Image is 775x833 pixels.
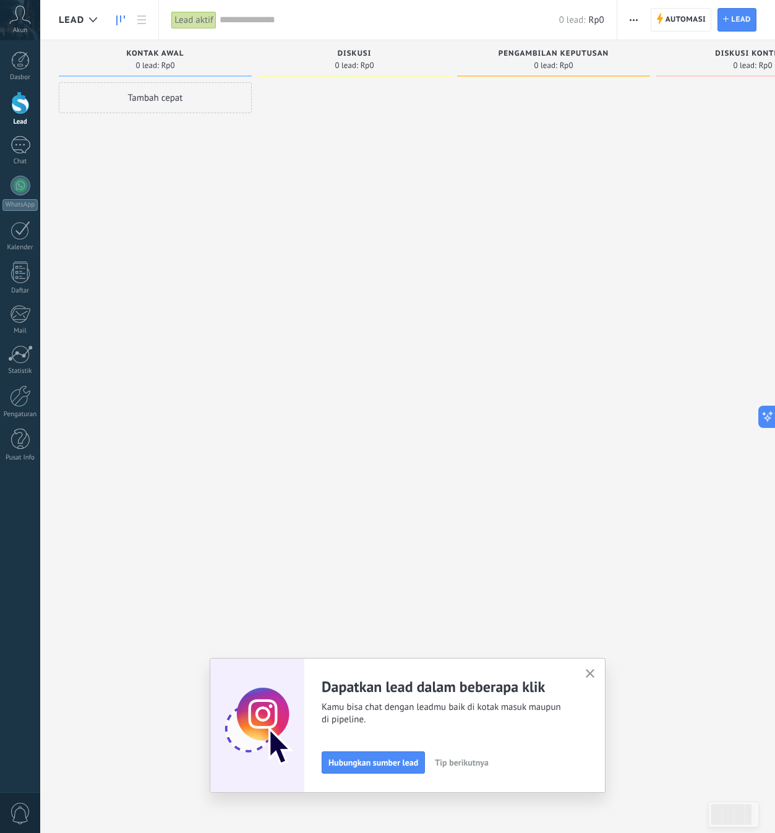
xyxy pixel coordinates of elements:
[322,701,570,726] span: Kamu bisa chat dengan leadmu baik di kotak masuk maupun di pipeline.
[335,62,358,69] span: 0 lead:
[328,758,418,767] span: Hubungkan sumber lead
[499,49,609,58] span: Pengambilan keputusan
[322,677,570,696] h2: Dapatkan lead dalam beberapa klik
[2,411,38,419] div: Pengaturan
[651,8,712,32] a: Automasi
[161,62,175,69] span: Rp0
[463,49,644,60] div: Pengambilan keputusan
[322,751,425,774] button: Hubungkan sumber lead
[2,244,38,252] div: Kalender
[361,62,374,69] span: Rp0
[429,753,494,772] button: Tip berikutnya
[666,9,706,31] span: Automasi
[435,758,489,767] span: Tip berikutnya
[59,82,252,113] div: Tambah cepat
[59,14,84,26] span: Lead
[2,287,38,295] div: Daftar
[110,8,131,32] a: Lead
[2,327,38,335] div: Mail
[559,14,586,26] span: 0 lead:
[136,62,159,69] span: 0 lead:
[13,27,28,35] span: Akun
[2,118,38,126] div: Lead
[2,158,38,166] div: Chat
[127,49,184,58] span: Kontak awal
[560,62,573,69] span: Rp0
[589,14,604,26] span: Rp0
[2,199,38,211] div: WhatsApp
[338,49,372,58] span: Diskusi
[131,8,152,32] a: Daftar
[534,62,557,69] span: 0 lead:
[625,8,643,32] button: Lebih lanjut
[2,367,38,375] div: Statistik
[717,8,756,32] a: Lead
[171,11,216,29] div: Lead aktif
[2,454,38,462] div: Pusat Info
[759,62,773,69] span: Rp0
[264,49,445,60] div: Diskusi
[731,9,751,31] span: Lead
[734,62,756,69] span: 0 lead:
[2,74,38,82] div: Dasbor
[65,49,246,60] div: Kontak awal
